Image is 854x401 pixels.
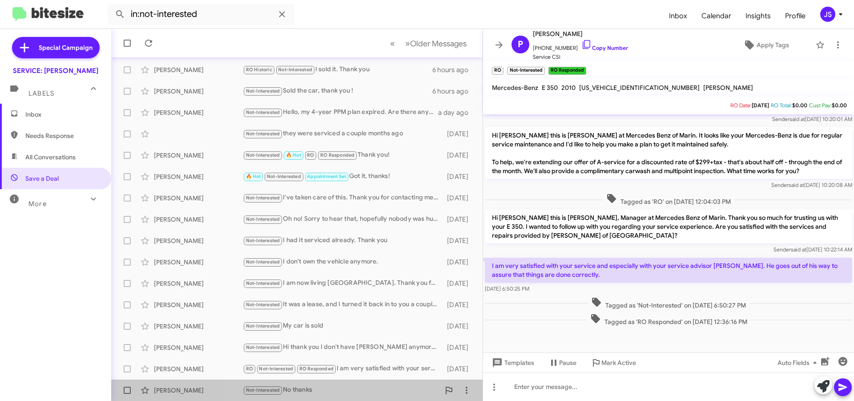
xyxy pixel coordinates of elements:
span: Not-Interested [246,195,280,201]
span: Not-Interested [259,366,293,372]
div: [DATE] [443,343,475,352]
div: [DATE] [443,194,475,203]
span: Inbox [25,110,101,119]
small: RO [492,67,504,75]
span: Auto Fields [777,355,820,371]
span: Apply Tags [757,37,789,53]
span: Tagged as 'Not-Interested' on [DATE] 6:50:27 PM [588,297,749,310]
span: RO Responded [320,152,354,158]
span: Save a Deal [25,174,59,183]
div: SERVICE: [PERSON_NAME] [13,66,98,75]
div: [DATE] [443,172,475,181]
div: [DATE] [443,258,475,267]
p: Hi [PERSON_NAME] this is [PERSON_NAME] at Mercedes Benz of Marin. It looks like your Mercedes-Ben... [485,127,852,179]
small: RO Responded [548,67,586,75]
a: Copy Number [581,45,628,51]
div: Sold the car, thank you ! [243,86,432,96]
span: [PERSON_NAME] [533,28,628,39]
span: P [518,37,523,52]
div: [PERSON_NAME] [154,236,243,245]
div: [PERSON_NAME] [154,194,243,203]
span: [DATE] 6:50:25 PM [485,285,529,292]
div: I had it serviced already. Thank you [243,235,443,246]
span: Sender [DATE] 10:20:08 AM [771,182,852,188]
span: Not-Interested [246,152,280,158]
span: RO Date: [730,102,752,109]
button: JS [813,7,844,22]
p: I am very satisfied with your service and especially with your service advisor [PERSON_NAME]. He ... [485,258,852,283]
div: Hi thank you I don't have [PERSON_NAME] anymore thank you very much [243,342,443,352]
div: [PERSON_NAME] [154,365,243,373]
span: E 350 [542,84,558,92]
div: [PERSON_NAME] [154,343,243,352]
span: RO Total: [771,102,792,109]
span: Not-Interested [246,280,280,286]
div: [PERSON_NAME] [154,279,243,288]
button: Next [400,34,472,53]
div: [PERSON_NAME] [154,322,243,331]
span: Not-Interested [246,344,280,350]
span: Not-Interested [246,302,280,308]
div: It was a lease, and I turned it back in to you a couple years ago. - [PERSON_NAME] [243,300,443,310]
span: said at [789,182,804,188]
a: Inbox [662,3,694,29]
div: [DATE] [443,215,475,224]
a: Calendar [694,3,738,29]
div: [DATE] [443,151,475,160]
span: Older Messages [410,39,467,49]
nav: Page navigation example [385,34,472,53]
div: Hello, my 4-year PPM plan expired. Are there any offers on a new maintenance plan? [243,107,438,117]
span: Not-Interested [267,174,301,179]
span: Appointment Set [307,174,346,179]
div: 6 hours ago [432,65,475,74]
span: Service CSI [533,53,628,61]
a: Profile [778,3,813,29]
span: All Conversations [25,153,76,162]
span: Cust Pay: [809,102,832,109]
div: I am very satisfied with your service and especially with your service advisor [PERSON_NAME]. He ... [243,364,443,374]
a: Insights [738,3,778,29]
div: [DATE] [443,322,475,331]
span: Tagged as 'RO Responded' on [DATE] 12:36:16 PM [587,313,751,326]
button: Mark Active [584,355,643,371]
div: [PERSON_NAME] [154,215,243,224]
div: a day ago [438,108,475,117]
div: they were serviced a couple months ago [243,129,443,139]
span: RO [307,152,314,158]
div: Thank you! [243,150,443,160]
span: Needs Response [25,131,101,140]
div: I don't own the vehicle anymore. [243,257,443,267]
span: [DATE] [752,102,769,109]
div: [PERSON_NAME] [154,108,243,117]
span: Templates [490,355,534,371]
span: Mark Active [601,355,636,371]
button: Auto Fields [770,355,827,371]
span: Not-Interested [246,387,280,393]
button: Previous [385,34,400,53]
p: Hi [PERSON_NAME] this is [PERSON_NAME], Manager at Mercedes Benz of Marin. Thank you so much for ... [485,210,852,243]
span: Not-Interested [246,216,280,222]
div: Oh no! Sorry to hear that, hopefully nobody was hurt. Did you want to get another GLE? I can assi... [243,214,443,224]
div: [DATE] [443,279,475,288]
div: 6 hours ago [432,87,475,96]
div: JS [820,7,835,22]
div: [PERSON_NAME] [154,386,243,395]
span: Not-Interested [246,109,280,115]
span: [PHONE_NUMBER] [533,39,628,53]
span: Mercedes-Benz [492,84,538,92]
button: Templates [483,355,541,371]
span: $0.00 [832,102,847,109]
span: RO Responded [299,366,334,372]
span: Special Campaign [39,43,93,52]
div: [PERSON_NAME] [154,87,243,96]
span: RO [246,366,253,372]
span: RO Historic [246,67,272,73]
div: Got it, thanks! [243,171,443,182]
span: said at [791,246,806,253]
button: Pause [541,355,584,371]
div: I sold it. Thank you [243,65,432,75]
span: [US_VEHICLE_IDENTIFICATION_NUMBER] [579,84,700,92]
